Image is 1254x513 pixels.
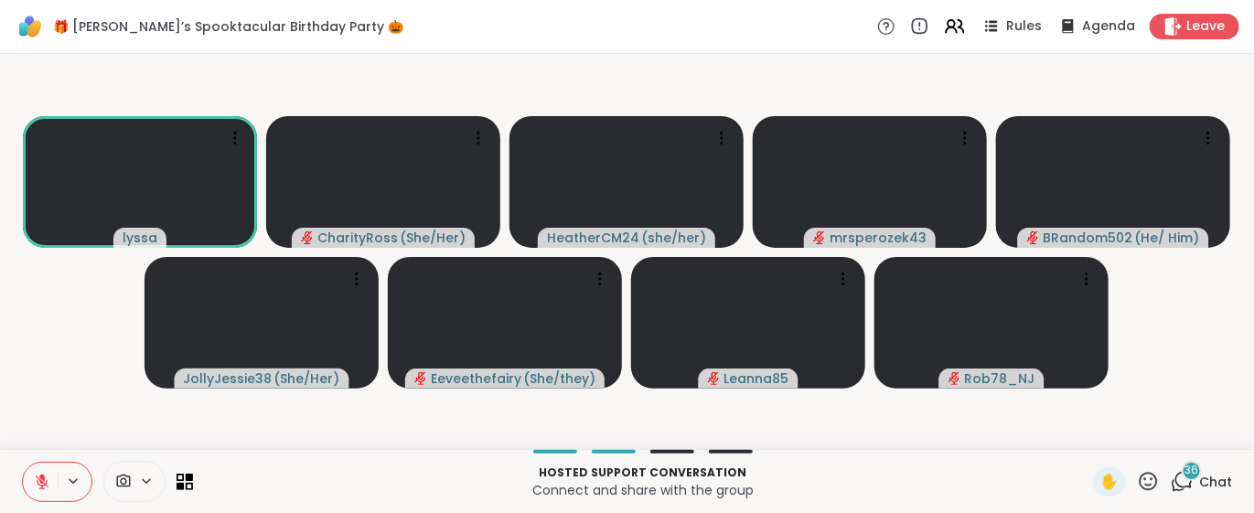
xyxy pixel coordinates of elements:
img: ShareWell Logomark [15,11,46,42]
span: ( She/Her ) [400,229,466,247]
span: audio-muted [414,372,427,385]
span: audio-muted [813,231,826,244]
span: HeatherCM24 [547,229,639,247]
span: Chat [1199,473,1232,491]
span: 🎁 [PERSON_NAME]’s Spooktacular Birthday Party 🎃 [53,17,403,36]
span: ✋ [1100,471,1119,493]
span: lyssa [123,229,157,247]
span: audio-muted [1027,231,1040,244]
span: Leanna85 [724,369,789,388]
span: ( she/her ) [641,229,706,247]
span: BRandom502 [1044,229,1133,247]
span: audio-muted [949,372,961,385]
span: JollyJessie38 [184,369,273,388]
span: 36 [1185,463,1199,478]
span: audio-muted [708,372,721,385]
span: mrsperozek43 [830,229,927,247]
p: Hosted support conversation [204,465,1082,481]
span: Eeveethefairy [431,369,521,388]
span: Agenda [1082,17,1135,36]
span: audio-muted [301,231,314,244]
span: ( She/they ) [523,369,595,388]
span: Rob78_NJ [965,369,1035,388]
span: ( She/Her ) [274,369,340,388]
span: CharityRoss [317,229,398,247]
span: Rules [1006,17,1042,36]
p: Connect and share with the group [204,481,1082,499]
span: ( He/ Him ) [1135,229,1200,247]
span: Leave [1186,17,1225,36]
